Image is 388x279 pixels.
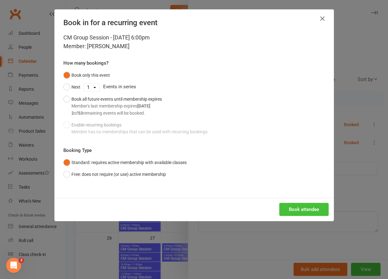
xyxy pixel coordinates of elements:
button: Book all future events until membership expiresMember's last membership expires[DATE]2of53remaini... [63,93,162,119]
label: How many bookings? [63,59,108,67]
button: Book only this event [63,69,110,81]
div: of remaining events will be booked. [71,110,162,117]
strong: 2 [71,111,74,116]
span: 2 [19,258,24,263]
iframe: Intercom live chat [6,258,21,273]
div: CM Group Session - [DATE] 6:00pm Member: [PERSON_NAME] [63,33,325,51]
div: Member's last membership expires [71,103,162,109]
button: Standard: requires active membership with available classes [63,157,187,168]
button: Book attendee [279,203,329,216]
div: Book all future events until membership expires [71,96,162,117]
div: Events in series [63,81,325,93]
label: Booking Type [63,147,92,154]
button: Free: does not require (or use) active membership [63,168,166,180]
button: Next [63,81,80,93]
h4: Book in for a recurring event [63,18,325,27]
strong: 53 [78,111,83,116]
strong: [DATE] [137,103,150,108]
button: Close [317,14,327,24]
